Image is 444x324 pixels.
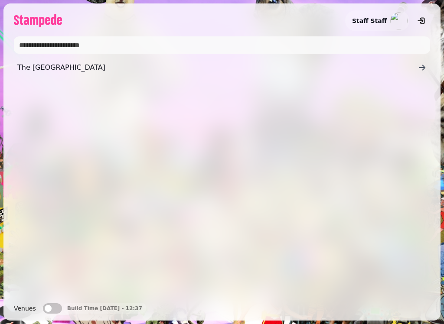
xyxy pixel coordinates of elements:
img: aHR0cHM6Ly93d3cuZ3JhdmF0YXIuY29tL2F2YXRhci9lOGUxYzE3MGEwZjIwZTQzMjgyNzc1OWQyODkwZTcwYz9zPTE1MCZkP... [390,12,408,29]
img: logo [14,14,62,27]
span: The [GEOGRAPHIC_DATA] [17,62,418,73]
button: logout [413,12,430,29]
p: Build Time [DATE] - 12:37 [67,305,142,312]
h2: Staff Staff [352,16,387,25]
label: Venues [14,303,36,314]
a: The [GEOGRAPHIC_DATA] [14,59,430,76]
